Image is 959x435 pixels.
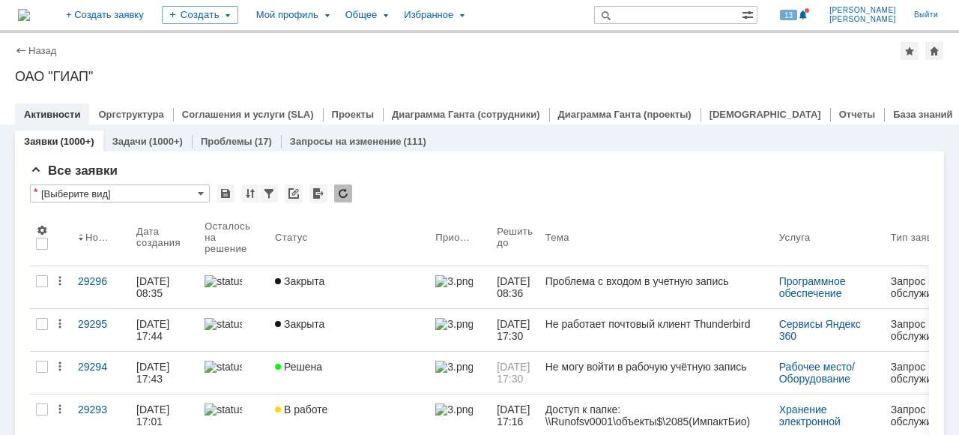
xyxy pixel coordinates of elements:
div: Действия [54,361,66,373]
a: 3.png [429,352,491,394]
span: Решена [275,361,322,373]
span: [DATE] 17:30 [497,361,533,385]
div: 29296 [78,275,124,287]
a: 29295 [72,309,130,351]
a: statusbar-100 (1).png [199,309,269,351]
div: Действия [54,403,66,415]
div: Не могу войти в рабочую учётную запись [545,361,767,373]
div: Действия [54,275,66,287]
div: ОАО "ГИАП" [15,69,944,84]
div: Не работает почтовый клиент Thunderbird [545,318,767,330]
div: Осталось на решение [205,220,251,254]
a: Запросы на изменение [290,136,402,147]
span: Закрыта [275,275,324,287]
span: [DATE] 17:30 [497,318,533,342]
div: Сделать домашней страницей [925,42,943,60]
a: Не работает почтовый клиент Thunderbird [539,309,773,351]
img: 3.png [435,361,473,373]
a: 29294 [72,352,130,394]
div: Обновлять список [334,184,352,202]
a: Диаграмма Ганта (сотрудники) [392,109,540,120]
div: 29295 [78,318,124,330]
th: Статус [269,208,429,266]
a: Сервисы Яндекс 360 [779,318,864,342]
span: Все заявки [30,163,118,178]
span: [DATE] 17:16 [497,403,533,427]
span: Закрыта [275,318,324,330]
div: Добавить в избранное [901,42,919,60]
div: Номер [85,232,112,243]
a: База знаний [893,109,952,120]
th: Услуга [773,208,885,266]
div: Создать [162,6,238,24]
a: Не могу войти в рабочую учётную запись [539,352,773,394]
a: Проекты [332,109,374,120]
a: [DEMOGRAPHIC_DATA] [710,109,821,120]
div: Экспорт списка [309,184,327,202]
a: 29296 [72,266,130,308]
a: Диаграмма Ганта (проекты) [558,109,692,120]
div: [DATE] 17:01 [136,403,172,427]
a: [DATE] 17:44 [130,309,199,351]
span: 13 [780,10,797,20]
a: statusbar-100 (1).png [199,266,269,308]
div: Проблема с входом в учетную запись [545,275,767,287]
img: statusbar-100 (1).png [205,318,242,330]
span: [DATE] 08:36 [497,275,533,299]
span: Настройки [36,224,48,236]
div: (1000+) [60,136,94,147]
a: Назад [28,45,56,56]
a: Закрыта [269,266,429,308]
img: 3.png [435,318,473,330]
th: Осталось на решение [199,208,269,266]
div: Доступ к папке: \\Runofsv0001\объекты$\2085(ИмпактБио) [545,403,767,427]
th: Приоритет [429,208,491,266]
a: Соглашения и услуги (SLA) [182,109,314,120]
img: statusbar-100 (1).png [205,275,242,287]
div: Скопировать ссылку на список [285,184,303,202]
div: Решить до [497,226,533,248]
a: Проблемы [201,136,252,147]
a: [DATE] 08:35 [130,266,199,308]
div: [DATE] 17:43 [136,361,172,385]
div: Действия [54,318,66,330]
a: [DATE] 17:43 [130,352,199,394]
a: [DATE] 17:30 [491,352,539,394]
span: В работе [275,403,327,415]
div: Фильтрация... [260,184,278,202]
a: Программное обеспечение [779,275,849,299]
img: statusbar-100 (1).png [205,361,242,373]
div: 29293 [78,403,124,415]
span: [PERSON_NAME] [829,15,896,24]
div: Приоритет [435,232,473,243]
img: 3.png [435,403,473,415]
a: Решена [269,352,429,394]
img: 3.png [435,275,473,287]
div: Тип заявки [891,232,943,243]
div: [DATE] 08:35 [136,275,172,299]
span: Расширенный поиск [742,7,757,21]
div: (1000+) [149,136,183,147]
div: Дата создания [136,226,181,248]
a: Проблема с входом в учетную запись [539,266,773,308]
span: [PERSON_NAME] [829,6,896,15]
div: 29294 [78,361,124,373]
a: Рабочее место/Оборудование [779,361,855,385]
img: logo [18,9,30,21]
div: Сохранить вид [217,184,235,202]
a: Активности [24,109,80,120]
a: Задачи [112,136,147,147]
th: Номер [72,208,130,266]
a: [DATE] 17:30 [491,309,539,351]
a: Перейти на домашнюю страницу [18,9,30,21]
div: [DATE] 17:44 [136,318,172,342]
a: Заявки [24,136,58,147]
a: Отчеты [839,109,876,120]
a: [DATE] 08:36 [491,266,539,308]
a: 3.png [429,309,491,351]
a: Оргструктура [98,109,163,120]
div: Настройки списка отличаются от сохраненных в виде [34,187,37,197]
th: Дата создания [130,208,199,266]
div: Сортировка... [241,184,259,202]
a: statusbar-100 (1).png [199,352,269,394]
